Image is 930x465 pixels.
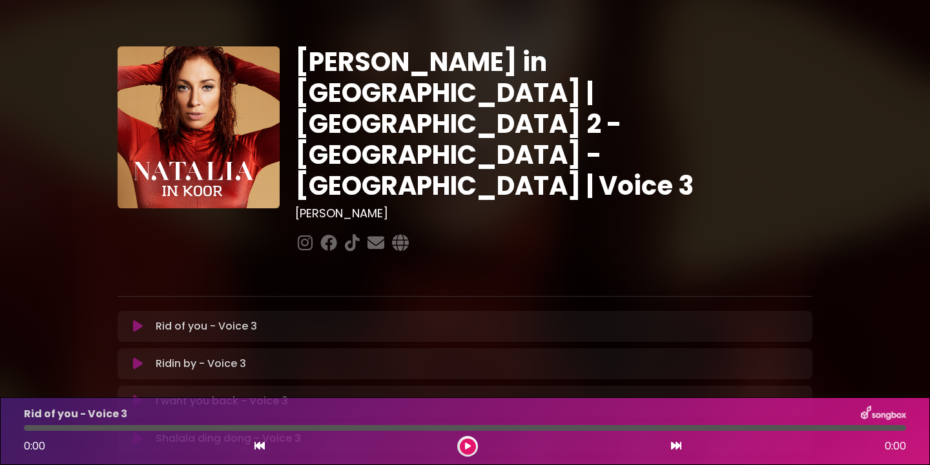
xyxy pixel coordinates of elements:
span: 0:00 [24,439,45,453]
p: Rid of you - Voice 3 [24,406,127,422]
p: I want you back - Voice 3 [156,393,288,409]
p: Ridin by - Voice 3 [156,356,246,371]
span: 0:00 [885,439,906,454]
h3: [PERSON_NAME] [295,206,812,221]
h1: [PERSON_NAME] in [GEOGRAPHIC_DATA] | [GEOGRAPHIC_DATA] 2 - [GEOGRAPHIC_DATA] - [GEOGRAPHIC_DATA] ... [295,46,812,201]
p: Rid of you - Voice 3 [156,319,257,334]
img: songbox-logo-white.png [861,406,906,422]
img: YTVS25JmS9CLUqXqkEhs [118,46,280,208]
